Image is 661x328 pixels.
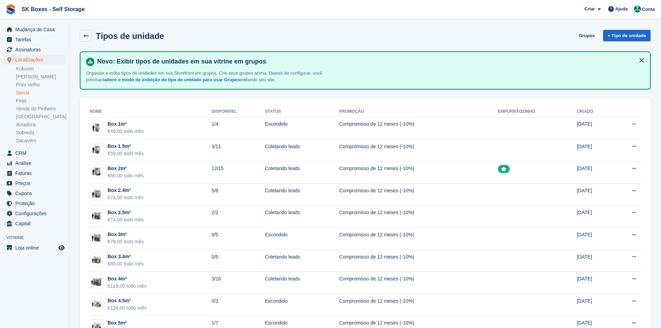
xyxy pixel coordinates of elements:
[265,294,339,316] td: Escondido
[108,120,144,128] div: Box 1m²
[90,211,103,221] img: 30-sqft-unit=%202.8m2.jpg
[90,189,103,199] img: 25-sqft-unit.jpg
[642,6,655,13] span: Conta
[108,187,144,194] div: Box 2.4m²
[108,297,146,304] div: Box 4.5m²
[339,272,498,294] td: Compromisso de 12 meses (-10%)
[15,209,57,218] span: Configurações
[15,219,57,228] span: Capital
[108,150,144,157] div: €59,00 todo mês
[212,228,265,250] td: 0/5
[265,161,339,184] td: Coletando leads
[16,121,66,128] a: Amadora
[212,250,265,272] td: 0/5
[3,188,66,198] a: menu
[212,272,265,294] td: 3/16
[108,253,144,260] div: Box 3.4m²
[265,106,339,117] th: Status
[6,4,16,15] img: stora-icon-8386f47178a22dfd0bd8f6a31ec36ba5ce8667c1dd55bd0f319d3a0aa187defe.svg
[88,106,212,117] th: Nome
[108,231,144,238] div: Box 3m²
[94,58,644,66] h4: Novo: Exibir tipos de unidades em sua vitrine em grupos
[339,205,498,228] td: Compromisso de 12 meses (-10%)
[339,161,498,184] td: Compromisso de 12 meses (-10%)
[212,294,265,316] td: 0/3
[3,45,66,54] a: menu
[15,25,57,34] span: Mudança de Casa
[3,35,66,44] a: menu
[634,6,641,12] img: SK Boxes - Comercial
[212,106,265,117] th: Disponível
[108,238,144,245] div: €79,00 todo mês
[577,106,611,117] th: Criado
[15,243,57,253] span: Loja online
[339,139,498,161] td: Compromisso de 12 meses (-10%)
[16,98,66,104] a: Feijó
[90,255,103,265] img: 35-sqft-unit.jpg
[3,25,66,34] a: menu
[16,82,66,88] a: Prior Velho
[603,30,651,41] a: + Tipo de unidade
[577,250,611,272] td: [DATE]
[3,219,66,228] a: menu
[265,272,339,294] td: Coletando leads
[90,167,103,177] img: 20-sqft-unit.jpg
[584,6,595,12] span: Criar
[3,55,66,65] a: menu
[19,3,87,15] a: SK Boxes - Self Storage
[339,294,498,316] td: Compromisso de 12 meses (-10%)
[265,228,339,250] td: Escondido
[339,183,498,205] td: Compromisso de 12 meses (-10%)
[577,139,611,161] td: [DATE]
[108,143,144,150] div: Box 1.5m²
[104,77,240,82] a: altere o modo de exibição do tipo de unidade para usar Grupos
[339,250,498,272] td: Compromisso de 12 meses (-10%)
[90,233,103,243] img: 30-sqft-unit.jpg
[16,129,66,136] a: Sobreda
[339,117,498,139] td: Compromisso de 12 meses (-10%)
[498,106,577,117] th: Empurrãozinho
[212,205,265,228] td: 2/2
[577,183,611,205] td: [DATE]
[577,117,611,139] td: [DATE]
[108,304,146,312] div: €124,00 todo mês
[108,260,144,268] div: €89,00 todo mês
[265,139,339,161] td: Coletando leads
[212,117,265,139] td: 1/4
[212,139,265,161] td: 3/11
[3,178,66,188] a: menu
[577,228,611,250] td: [DATE]
[3,243,66,253] a: menu
[265,205,339,228] td: Coletando leads
[90,277,103,287] img: 40-sqft-unit.jpg
[108,194,144,201] div: €74,00 todo mês
[577,294,611,316] td: [DATE]
[16,137,66,144] a: Sacavém
[96,31,164,41] h2: Tipos de unidade
[86,70,346,83] p: Organize e exiba tipos de unidades em sua Storefront em grupos. Crie seus grupos acima. Depois de...
[3,199,66,208] a: menu
[90,145,103,155] img: 15-sqft-unit.jpg
[265,250,339,272] td: Coletando leads
[15,199,57,208] span: Proteção
[3,148,66,158] a: menu
[615,6,628,12] span: Ajuda
[108,275,146,283] div: Box 4m²
[108,216,144,224] div: €74,00 todo mês
[15,188,57,198] span: Cupons
[15,168,57,178] span: Faturas
[15,45,57,54] span: Assinaturas
[339,228,498,250] td: Compromisso de 12 meses (-10%)
[577,205,611,228] td: [DATE]
[15,158,57,168] span: Análise
[57,244,66,252] a: Loja de pré-visualização
[577,161,611,184] td: [DATE]
[265,117,339,139] td: Escondido
[15,35,57,44] span: Tarefas
[108,128,144,135] div: €49,00 todo mês
[90,123,103,133] img: 10-sqft-unit.jpg
[16,74,66,80] a: [PERSON_NAME]
[339,106,498,117] th: Promoção
[16,113,66,120] a: [GEOGRAPHIC_DATA]
[108,209,144,216] div: Box 2.5m²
